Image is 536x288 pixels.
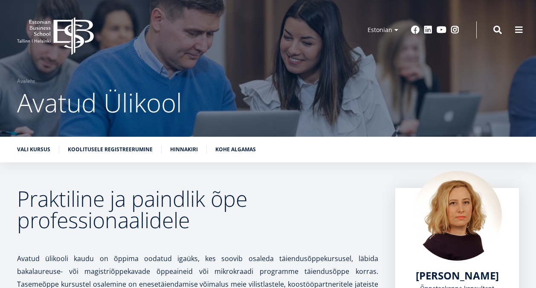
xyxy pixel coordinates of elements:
[17,145,50,154] a: Vali kursus
[170,145,198,154] a: Hinnakiri
[412,171,502,261] img: Kadri Osula Learning Journey Advisor
[416,268,499,282] span: [PERSON_NAME]
[17,85,182,120] span: Avatud Ülikool
[17,188,378,231] h2: Praktiline ja paindlik õpe professionaalidele
[17,77,35,85] a: Avaleht
[451,26,459,34] a: Instagram
[437,26,446,34] a: Youtube
[424,26,432,34] a: Linkedin
[411,26,420,34] a: Facebook
[68,145,153,154] a: Koolitusele registreerumine
[416,269,499,282] a: [PERSON_NAME]
[215,145,256,154] a: Kohe algamas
